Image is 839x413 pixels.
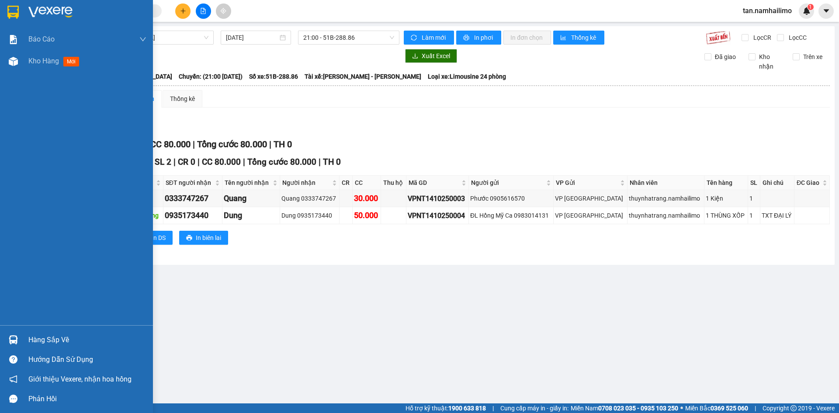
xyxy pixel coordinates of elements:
img: logo-vxr [7,6,19,19]
span: plus [180,8,186,14]
div: 0935173440 [165,209,221,222]
div: Quang 0333747267 [281,194,338,203]
span: Miền Bắc [685,403,748,413]
strong: 0369 525 060 [711,405,748,412]
div: 1 [749,211,759,220]
span: Tổng cước 80.000 [197,139,267,149]
span: file-add [200,8,206,14]
div: thuynhatrang.namhailimo [629,211,703,220]
span: Lọc CR [750,33,773,42]
th: Ghi chú [760,176,794,190]
span: Tài xế: [PERSON_NAME] - [PERSON_NAME] [305,72,421,81]
span: download [412,53,418,60]
span: | [243,157,245,167]
span: In DS [152,233,166,243]
div: 1 Kiện [706,194,746,203]
td: VP Nha Trang [554,190,628,207]
span: aim [220,8,226,14]
span: printer [186,235,192,242]
span: | [173,157,176,167]
img: 9k= [706,31,731,45]
span: Giới thiệu Vexere, nhận hoa hồng [28,374,132,385]
span: ⚪️ [680,406,683,410]
td: VPNT1410250003 [406,190,469,207]
td: 0333747267 [163,190,222,207]
span: Người gửi [471,178,544,187]
button: printerIn DS [135,231,173,245]
th: CR [340,176,353,190]
button: plus [175,3,191,19]
span: TH 0 [274,139,292,149]
div: 0333747267 [165,192,221,205]
span: Xuất Excel [422,51,450,61]
button: downloadXuất Excel [405,49,457,63]
span: Báo cáo [28,34,55,45]
button: printerIn biên lai [179,231,228,245]
button: printerIn phơi [456,31,501,45]
span: In biên lai [196,233,221,243]
div: VP [GEOGRAPHIC_DATA] [555,211,626,220]
div: Thống kê [170,94,195,104]
div: 1 [749,194,759,203]
strong: 1900 633 818 [448,405,486,412]
td: VPNT1410250004 [406,207,469,224]
img: icon-new-feature [803,7,811,15]
th: CC [353,176,381,190]
div: TXT ĐẠI LÝ [762,211,793,220]
span: CC 80.000 [202,157,241,167]
span: SL 2 [155,157,171,167]
div: VPNT1410250003 [408,193,467,204]
span: notification [9,375,17,383]
div: Dung [224,209,278,222]
td: 0935173440 [163,207,222,224]
span: Mã GD [409,178,460,187]
button: bar-chartThống kê [553,31,604,45]
img: solution-icon [9,35,18,44]
div: ĐL Hồng Mỹ Ca 0983014131 [470,211,552,220]
strong: 0708 023 035 - 0935 103 250 [598,405,678,412]
span: TH 0 [323,157,341,167]
div: VPNT1410250004 [408,210,467,221]
span: | [319,157,321,167]
img: warehouse-icon [9,57,18,66]
span: Miền Nam [571,403,678,413]
button: aim [216,3,231,19]
span: SĐT người nhận [166,178,213,187]
span: | [492,403,494,413]
div: Dung 0935173440 [281,211,338,220]
span: Tên người nhận [225,178,271,187]
span: Cung cấp máy in - giấy in: [500,403,569,413]
span: VP Gửi [556,178,618,187]
span: | [193,139,195,149]
sup: 1 [808,4,814,10]
span: printer [463,35,471,42]
span: CC 80.000 [150,139,191,149]
span: down [139,36,146,43]
span: Kho hàng [28,57,59,65]
span: 1 [809,4,812,10]
span: Người nhận [282,178,331,187]
span: Trên xe [800,52,826,62]
td: VP Nha Trang [554,207,628,224]
span: 21:00 - 51B-288.86 [303,31,394,44]
div: 1 THÙNG XỐP [706,211,746,220]
button: file-add [196,3,211,19]
th: Thu hộ [381,176,406,190]
span: sync [411,35,418,42]
div: Phản hồi [28,392,146,406]
td: Dung [222,207,280,224]
span: copyright [790,405,797,411]
div: Hướng dẫn sử dụng [28,353,146,366]
span: | [755,403,756,413]
span: bar-chart [560,35,568,42]
div: Quang [224,192,278,205]
span: Thống kê [571,33,597,42]
span: Đã giao [711,52,739,62]
span: tan.namhailimo [736,5,799,16]
span: Kho nhận [756,52,786,71]
img: warehouse-icon [9,335,18,344]
div: Hàng sắp về [28,333,146,347]
button: syncLàm mới [404,31,454,45]
span: Làm mới [422,33,447,42]
span: Tổng cước 80.000 [247,157,316,167]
